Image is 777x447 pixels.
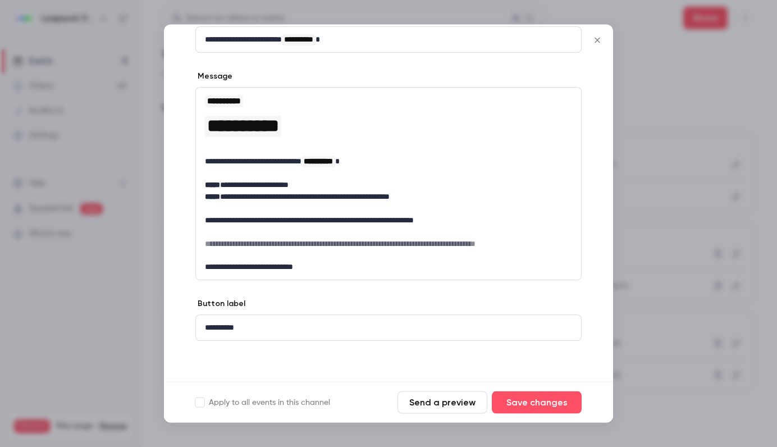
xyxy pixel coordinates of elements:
[586,29,609,52] button: Close
[195,71,232,83] label: Message
[196,316,581,341] div: editor
[196,88,581,280] div: editor
[195,397,330,408] label: Apply to all events in this channel
[196,28,581,53] div: editor
[397,391,487,414] button: Send a preview
[492,391,582,414] button: Save changes
[195,299,245,310] label: Button label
